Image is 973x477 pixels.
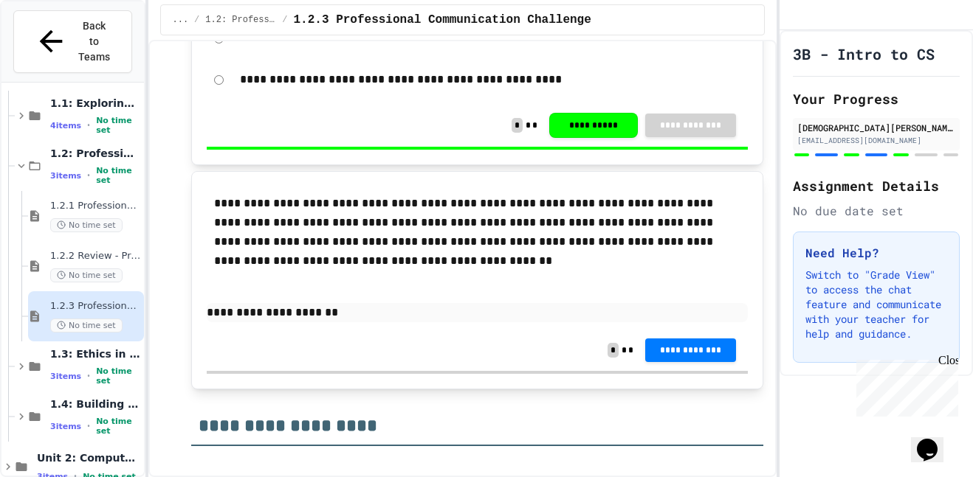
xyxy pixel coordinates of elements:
[50,372,81,381] span: 3 items
[50,422,81,431] span: 3 items
[797,135,955,146] div: [EMAIL_ADDRESS][DOMAIN_NAME]
[77,18,111,65] span: Back to Teams
[96,166,140,185] span: No time set
[793,43,935,64] h1: 3B - Intro to CS
[50,347,141,361] span: 1.3: Ethics in Computing
[797,121,955,134] div: [DEMOGRAPHIC_DATA][PERSON_NAME]
[50,121,81,130] span: 4 items
[194,14,199,26] span: /
[805,268,947,341] p: Switch to "Grade View" to access the chat feature and communicate with your teacher for help and ...
[37,451,141,464] span: Unit 2: Computational Thinking & Problem-Solving
[6,6,102,94] div: Chat with us now!Close
[50,97,141,110] span: 1.1: Exploring CS Careers
[50,397,141,411] span: 1.4: Building an Online Presence
[50,300,141,313] span: 1.2.3 Professional Communication Challenge
[87,370,90,382] span: •
[173,14,189,26] span: ...
[13,10,132,73] button: Back to Teams
[793,88,960,109] h2: Your Progress
[87,170,90,181] span: •
[96,417,140,436] span: No time set
[50,171,81,181] span: 3 items
[282,14,287,26] span: /
[87,420,90,432] span: •
[294,11,591,29] span: 1.2.3 Professional Communication Challenge
[50,250,141,262] span: 1.2.2 Review - Professional Communication
[96,116,140,135] span: No time set
[805,244,947,262] h3: Need Help?
[50,268,123,282] span: No time set
[911,418,958,462] iframe: chat widget
[793,202,960,220] div: No due date set
[96,366,140,386] span: No time set
[87,119,90,131] span: •
[50,147,141,160] span: 1.2: Professional Communication
[50,318,123,332] span: No time set
[50,218,123,232] span: No time set
[205,14,276,26] span: 1.2: Professional Communication
[793,175,960,196] h2: Assignment Details
[50,200,141,212] span: 1.2.1 Professional Communication
[850,354,958,417] iframe: chat widget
